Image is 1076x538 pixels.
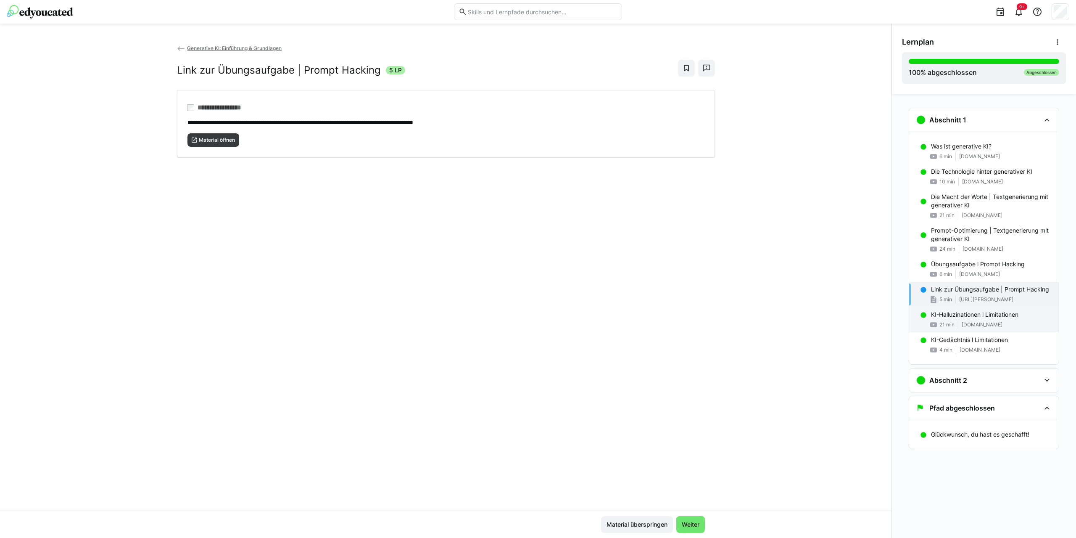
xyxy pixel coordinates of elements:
[177,45,282,51] a: Generative KI: Einführung & Grundlagen
[939,212,955,219] span: 21 min
[929,404,995,412] h3: Pfad abgeschlossen
[963,246,1003,252] span: [DOMAIN_NAME]
[939,321,955,328] span: 21 min
[929,376,967,384] h3: Abschnitt 2
[960,347,1000,353] span: [DOMAIN_NAME]
[902,37,934,47] span: Lernplan
[467,8,617,16] input: Skills und Lernpfade durchsuchen…
[1024,69,1059,76] div: Abgeschlossen
[605,520,669,529] span: Material überspringen
[931,336,1008,344] p: KI-Gedächtnis l Limitationen
[198,137,236,143] span: Material öffnen
[187,45,282,51] span: Generative KI: Einführung & Grundlagen
[931,193,1052,209] p: Die Macht der Worte | Textgenerierung mit generativer KI
[959,153,1000,160] span: [DOMAIN_NAME]
[962,178,1003,185] span: [DOMAIN_NAME]
[939,271,952,278] span: 6 min
[939,153,952,160] span: 6 min
[931,310,1018,319] p: KI-Halluzinationen l Limitationen
[680,520,701,529] span: Weiter
[931,285,1049,294] p: Link zur Übungsaufgabe | Prompt Hacking
[959,296,1013,303] span: [URL][PERSON_NAME]
[959,271,1000,278] span: [DOMAIN_NAME]
[931,430,1029,439] p: Glückwunsch, du hast es geschafft!
[187,133,240,147] button: Material öffnen
[931,226,1052,243] p: Prompt-Optimierung | Textgenerierung mit generativer KI
[931,260,1025,268] p: Übungsaufgabe l Prompt Hacking
[601,516,673,533] button: Material überspringen
[931,167,1032,176] p: Die Technologie hinter generativer KI
[177,64,381,77] h2: Link zur Übungsaufgabe | Prompt Hacking
[962,321,1002,328] span: [DOMAIN_NAME]
[909,67,977,77] div: % abgeschlossen
[939,296,952,303] span: 5 min
[962,212,1002,219] span: [DOMAIN_NAME]
[676,516,705,533] button: Weiter
[929,116,966,124] h3: Abschnitt 1
[939,178,955,185] span: 10 min
[931,142,992,151] p: Was ist generative KI?
[389,66,402,74] span: 5 LP
[909,68,920,77] span: 100
[939,246,955,252] span: 24 min
[1019,4,1025,9] span: 9+
[939,347,952,353] span: 4 min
